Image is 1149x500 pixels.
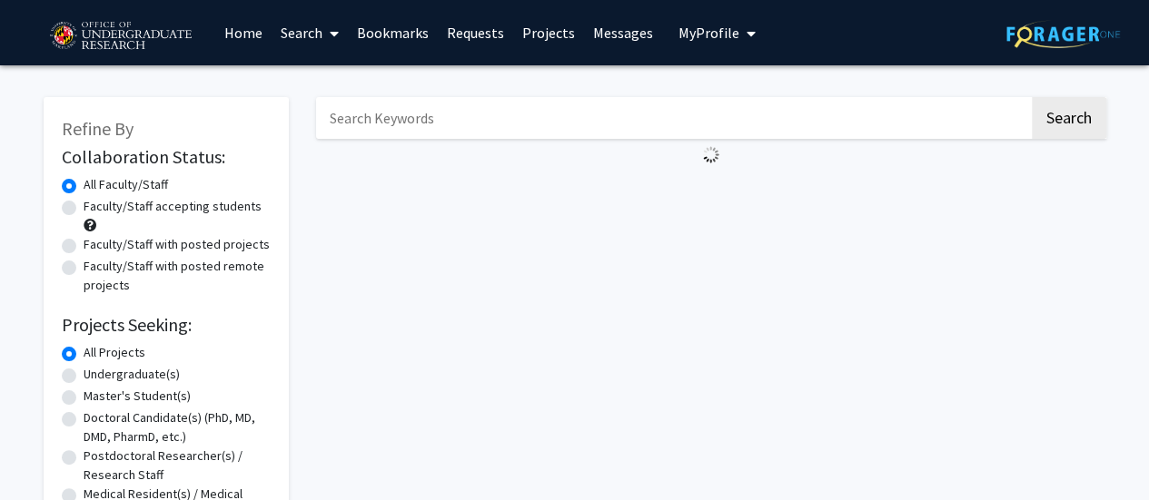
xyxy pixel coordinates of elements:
[513,1,584,64] a: Projects
[84,446,271,485] label: Postdoctoral Researcher(s) / Research Staff
[84,343,145,362] label: All Projects
[84,257,271,295] label: Faculty/Staff with posted remote projects
[44,14,197,59] img: University of Maryland Logo
[1032,97,1106,139] button: Search
[316,97,1029,139] input: Search Keywords
[84,235,270,254] label: Faculty/Staff with posted projects
[316,171,1106,212] nav: Page navigation
[215,1,272,64] a: Home
[695,139,727,171] img: Loading
[84,387,191,406] label: Master's Student(s)
[62,117,134,140] span: Refine By
[679,24,739,42] span: My Profile
[84,197,262,216] label: Faculty/Staff accepting students
[1006,20,1120,48] img: ForagerOne Logo
[584,1,662,64] a: Messages
[348,1,438,64] a: Bookmarks
[84,365,180,384] label: Undergraduate(s)
[62,314,271,336] h2: Projects Seeking:
[84,408,271,446] label: Doctoral Candidate(s) (PhD, MD, DMD, PharmD, etc.)
[272,1,348,64] a: Search
[84,175,168,194] label: All Faculty/Staff
[438,1,513,64] a: Requests
[62,146,271,168] h2: Collaboration Status:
